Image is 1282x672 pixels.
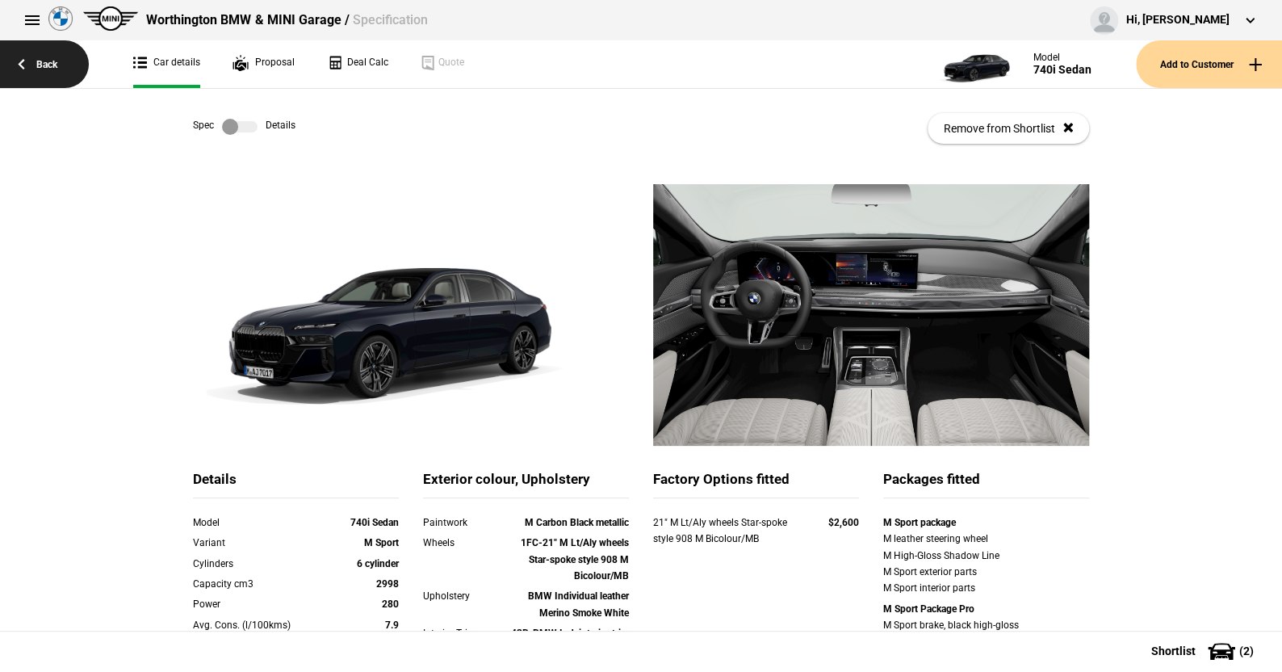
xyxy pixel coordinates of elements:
[1033,52,1091,63] div: Model
[193,576,316,592] div: Capacity cm3
[352,12,427,27] span: Specification
[511,628,629,672] strong: 43B-BMW Ind. interior trim finish. Carbon Fibre/silver stitch./Piano Finish Black
[193,556,316,572] div: Cylinders
[1239,645,1254,657] span: ( 2 )
[653,514,798,548] div: 21" M Lt/Aly wheels Star-spoke style 908 M Bicolour/MB
[193,470,399,498] div: Details
[133,40,200,88] a: Car details
[928,113,1089,144] button: Remove from Shortlist
[883,603,974,615] strong: M Sport Package Pro
[193,617,316,633] div: Avg. Cons. (l/100kms)
[883,470,1089,498] div: Packages fitted
[1126,12,1230,28] div: Hi, [PERSON_NAME]
[423,625,505,641] div: Interior Trim
[193,119,295,135] div: Spec Details
[327,40,388,88] a: Deal Calc
[146,11,427,29] div: Worthington BMW & MINI Garage /
[1136,40,1282,88] button: Add to Customer
[525,517,629,528] strong: M Carbon Black metallic
[423,514,505,531] div: Paintwork
[382,598,399,610] strong: 280
[828,517,859,528] strong: $2,600
[1127,631,1282,671] button: Shortlist(2)
[233,40,295,88] a: Proposal
[193,596,316,612] div: Power
[83,6,138,31] img: mini.png
[364,537,399,548] strong: M Sport
[1033,63,1091,77] div: 740i Sedan
[883,517,956,528] strong: M Sport package
[193,535,316,551] div: Variant
[376,578,399,590] strong: 2998
[883,531,1089,597] div: M leather steering wheel M High-Gloss Shadow Line M Sport exterior parts M Sport interior parts
[423,535,505,551] div: Wheels
[1151,645,1196,657] span: Shortlist
[48,6,73,31] img: bmw.png
[357,558,399,569] strong: 6 cylinder
[521,537,629,582] strong: 1FC-21" M Lt/Aly wheels Star-spoke style 908 M Bicolour/MB
[193,514,316,531] div: Model
[528,590,629,618] strong: BMW Individual leather Merino Smoke White
[423,470,629,498] div: Exterior colour, Upholstery
[653,470,859,498] div: Factory Options fitted
[350,517,399,528] strong: 740i Sedan
[385,619,399,631] strong: 7.9
[423,588,505,604] div: Upholstery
